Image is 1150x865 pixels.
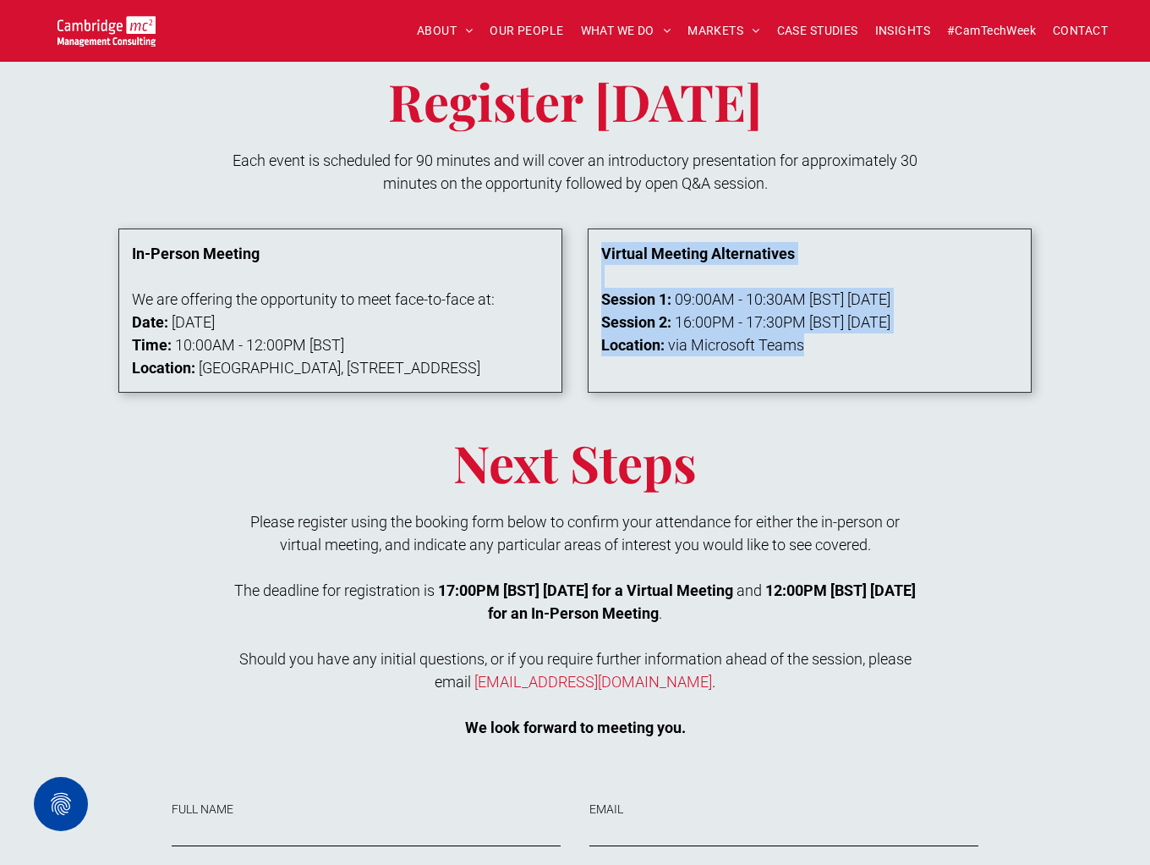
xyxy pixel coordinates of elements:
a: MARKETS [679,18,768,44]
span: [DATE] [847,290,890,308]
span: . [712,673,715,691]
strong: Time: [132,336,172,354]
span: Each event is scheduled for 90 minutes and will cover an introductory presentation for approximat... [233,152,917,192]
span: 09:00AM - 10:30AM [BST] [675,290,844,308]
strong: Location: [601,336,665,354]
strong: Virtual Meeting Alternatives [601,245,795,262]
strong: 17:00PM [BST] [DATE] for a Virtual Meeting [438,581,733,599]
a: ABOUT [408,18,482,44]
strong: Session 1: [601,290,671,308]
span: Register [DATE] [388,67,762,135]
a: INSIGHTS [867,18,939,44]
a: CASE STUDIES [769,18,867,44]
span: [GEOGRAPHIC_DATA], [STREET_ADDRESS] [199,359,480,377]
span: and [737,581,762,599]
span: 16:00PM - 17:30PM [BST] [DATE] [675,313,890,331]
a: CONTACT [1044,18,1116,44]
a: OUR PEOPLE [481,18,572,44]
span: Should you have any initial questions, or if you require further information ahead of the session... [239,650,912,691]
strong: Session 2: [601,313,671,331]
span: Please register using the booking form below to confirm your attendance for either the in-person ... [250,513,900,554]
strong: We look forward to meeting you. [465,719,686,736]
label: FULL NAME [172,801,561,818]
strong: Location: [132,359,195,377]
a: WHAT WE DO [572,18,680,44]
strong: 12:00PM [BST] [DATE] for an In-Person Meeting [488,581,916,622]
img: Cambridge MC Logo [57,16,156,47]
span: via Microsoft Teams [668,336,804,354]
span: The deadline for registration is [234,581,435,599]
a: [EMAIL_ADDRESS][DOMAIN_NAME] [474,673,712,691]
strong: Date: [132,313,168,331]
span: Next Steps [453,428,697,496]
span: [DATE] [172,313,215,331]
label: EMAIL [589,801,978,818]
span: 10:00AM - 12:00PM [BST] [175,336,344,354]
span: . [659,604,662,622]
span: We are offering the opportunity to meet face-to-face at: [132,290,495,308]
a: #CamTechWeek [939,18,1044,44]
strong: In-Person Meeting [132,245,260,262]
